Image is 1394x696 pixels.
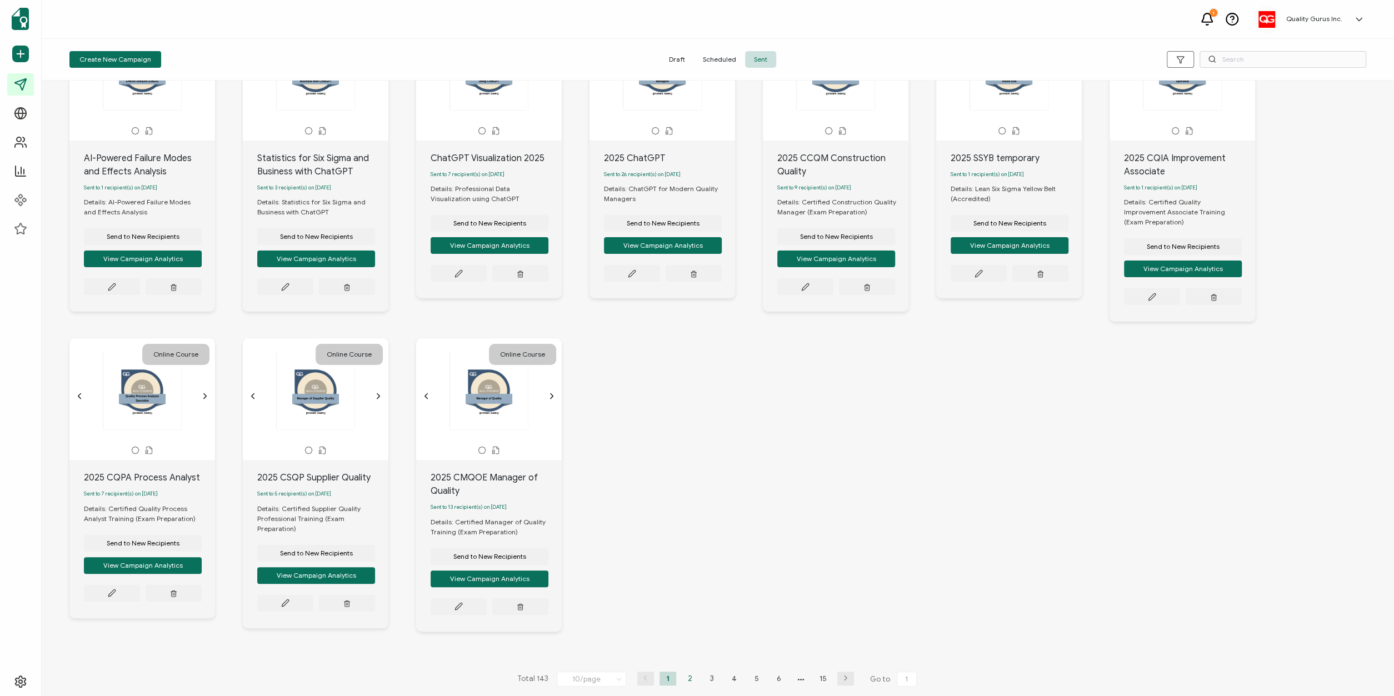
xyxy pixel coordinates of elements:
div: Statistics for Six Sigma and Business with ChatGPT [257,152,388,178]
div: Online Course [489,344,556,365]
div: 2025 ChatGPT [604,152,735,165]
span: Create New Campaign [79,56,151,63]
button: View Campaign Analytics [431,237,548,254]
button: View Campaign Analytics [84,557,202,574]
button: Send to New Recipients [257,228,375,245]
div: 2025 CMQOE Manager of Quality [431,471,562,498]
div: ChatGPT Visualization 2025 [431,152,562,165]
div: Details: Certified Construction Quality Manager (Exam Preparation) [777,197,908,217]
iframe: Chat Widget [1338,643,1394,696]
li: 15 [815,672,832,685]
span: Sent [745,51,776,68]
div: Details: Certified Quality Process Analyst Training (Exam Preparation) [84,504,215,524]
div: 2025 SSYB temporary [951,152,1082,165]
input: Search [1200,51,1366,68]
span: Send to New Recipients [973,220,1046,227]
div: 1 [1210,9,1217,17]
span: Sent to 3 recipient(s) on [DATE] [257,184,331,191]
div: Details: Statistics for Six Sigma and Business with ChatGPT [257,197,388,217]
ion-icon: chevron forward outline [547,392,556,400]
button: View Campaign Analytics [604,237,722,254]
button: View Campaign Analytics [257,567,375,584]
button: Send to New Recipients [777,228,895,245]
span: Go to [870,672,919,687]
li: 6 [771,672,787,685]
button: Send to New Recipients [257,545,375,562]
button: Create New Campaign [69,51,161,68]
span: Sent to 9 recipient(s) on [DATE] [777,184,851,191]
ion-icon: chevron forward outline [374,392,383,400]
div: Details: Certified Manager of Quality Training (Exam Preparation) [431,517,562,537]
div: Details: Certified Quality Improvement Associate Training (Exam Preparation) [1124,197,1255,227]
div: 2025 CCQM Construction Quality [777,152,908,178]
span: Send to New Recipients [453,220,526,227]
input: Select [557,672,626,687]
div: 2025 CQPA Process Analyst [84,471,215,484]
span: Sent to 1 recipient(s) on [DATE] [84,184,157,191]
span: Send to New Recipients [107,540,179,547]
button: Send to New Recipients [431,548,548,565]
h5: Quality Gurus Inc. [1286,15,1342,23]
div: 2025 CQIA Improvement Associate [1124,152,1255,178]
span: Sent to 26 recipient(s) on [DATE] [604,171,681,178]
li: 5 [748,672,765,685]
span: Send to New Recipients [800,233,873,240]
span: Send to New Recipients [107,233,179,240]
span: Total 143 [517,672,548,687]
span: Send to New Recipients [453,553,526,560]
ion-icon: chevron back outline [422,392,431,400]
li: 3 [704,672,721,685]
ion-icon: chevron back outline [248,392,257,400]
li: 1 [659,672,676,685]
div: Details: AI-Powered Failure Modes and Effects Analysis [84,197,215,217]
span: Sent to 5 recipient(s) on [DATE] [257,490,331,497]
span: Sent to 13 recipient(s) on [DATE] [431,504,507,510]
div: AI-Powered Failure Modes and Effects Analysis [84,152,215,178]
button: View Campaign Analytics [84,251,202,267]
span: Send to New Recipients [280,233,353,240]
span: Send to New Recipients [1147,243,1220,250]
li: 2 [682,672,698,685]
span: Sent to 1 recipient(s) on [DATE] [1124,184,1197,191]
div: Details: Professional Data Visualization using ChatGPT [431,184,562,204]
div: Details: Lean Six Sigma Yellow Belt (Accredited) [951,184,1082,204]
div: 2025 CSQP Supplier Quality [257,471,388,484]
span: Sent to 7 recipient(s) on [DATE] [431,171,504,178]
li: 4 [726,672,743,685]
div: Details: Certified Supplier Quality Professional Training (Exam Preparation) [257,504,388,534]
div: Details: ChatGPT for Modern Quality Managers [604,184,735,204]
button: Send to New Recipients [604,215,722,232]
button: View Campaign Analytics [951,237,1068,254]
img: 91216a10-9783-40e9-bcd1-84595e326451.jpg [1258,11,1275,28]
button: Send to New Recipients [84,535,202,552]
button: Send to New Recipients [1124,238,1242,255]
span: Send to New Recipients [627,220,700,227]
ion-icon: chevron back outline [75,392,84,400]
div: Online Course [316,344,383,365]
span: Sent to 7 recipient(s) on [DATE] [84,490,158,497]
img: sertifier-logomark-colored.svg [12,8,29,30]
button: View Campaign Analytics [431,570,548,587]
button: View Campaign Analytics [257,251,375,267]
span: Send to New Recipients [280,550,353,557]
div: Online Course [142,344,209,365]
span: Sent to 1 recipient(s) on [DATE] [951,171,1024,178]
button: View Campaign Analytics [1124,261,1242,277]
ion-icon: chevron forward outline [201,392,209,400]
span: Scheduled [694,51,745,68]
span: Draft [660,51,694,68]
button: View Campaign Analytics [777,251,895,267]
button: Send to New Recipients [951,215,1068,232]
button: Send to New Recipients [84,228,202,245]
button: Send to New Recipients [431,215,548,232]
